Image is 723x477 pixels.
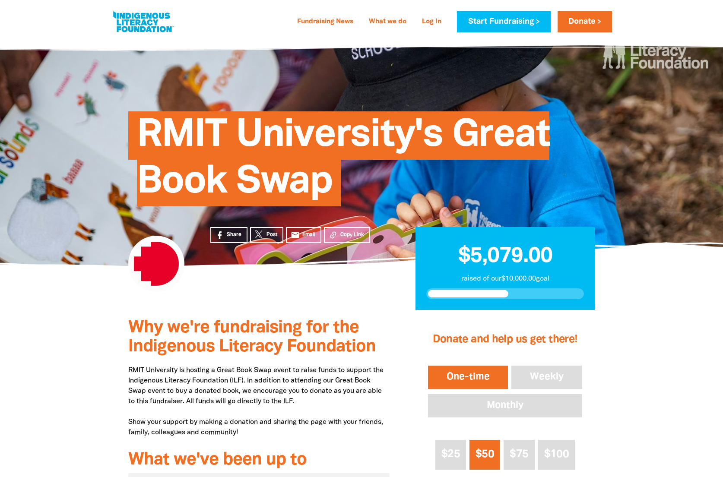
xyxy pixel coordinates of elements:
button: $100 [538,440,575,470]
p: RMIT University is hosting a Great Book Swap event to raise funds to support the Indigenous Liter... [128,365,390,438]
a: emailEmail [286,227,321,243]
span: $25 [441,449,460,459]
h2: Donate and help us get there! [426,322,584,357]
a: Share [210,227,247,243]
span: Why we're fundraising for the Indigenous Literacy Foundation [128,320,376,355]
span: $5,079.00 [458,246,552,266]
button: Monthly [426,392,584,419]
span: Share [227,231,241,239]
button: One-time [426,364,510,391]
button: $25 [435,440,466,470]
span: $50 [476,449,494,459]
button: $50 [469,440,500,470]
span: RMIT University's Great Book Swap [137,118,549,206]
h3: What we've been up to [128,451,390,470]
button: Copy Link [324,227,370,243]
span: Post [266,231,277,239]
a: Donate [558,11,612,32]
span: $75 [510,449,528,459]
a: Start Fundraising [457,11,550,32]
span: Copy Link [340,231,364,239]
i: email [291,231,300,240]
p: raised of our $10,000.00 goal [426,274,584,284]
button: $75 [504,440,534,470]
span: $100 [544,449,569,459]
a: Log In [417,15,447,29]
button: Weekly [510,364,584,391]
a: Post [250,227,283,243]
a: What we do [364,15,412,29]
a: Fundraising News [292,15,358,29]
span: Email [302,231,315,239]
